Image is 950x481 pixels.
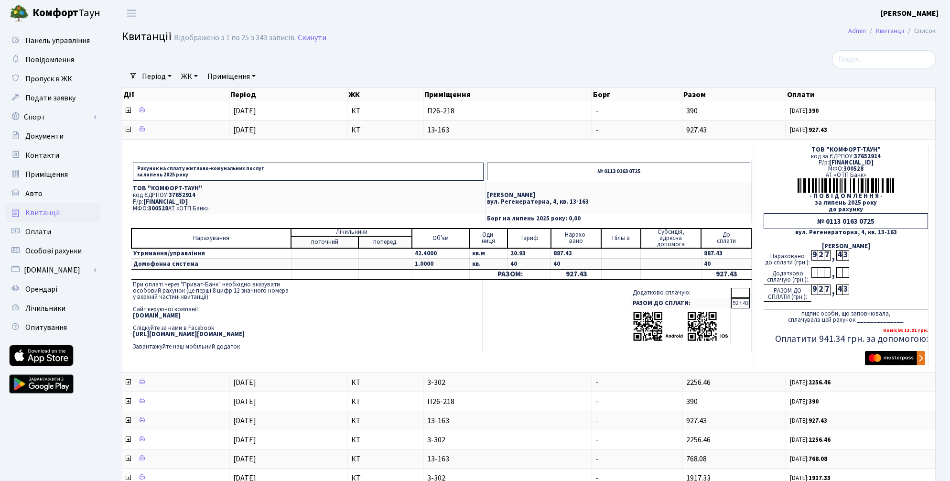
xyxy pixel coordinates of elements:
span: КТ [351,126,419,134]
div: 7 [824,250,830,261]
td: Субсидія, адресна допомога [641,229,701,248]
button: Переключити навігацію [119,5,143,21]
div: 3 [842,250,849,261]
span: 13-163 [427,417,588,425]
span: [DATE] [233,415,256,426]
div: - П О В І Д О М Л Е Н Н Я - [764,193,928,199]
span: 768.08 [686,454,707,464]
p: [PERSON_NAME] [487,192,750,198]
td: 1.0000 [412,259,469,269]
span: [DATE] [233,125,256,135]
b: [URL][DOMAIN_NAME][DOMAIN_NAME] [133,330,245,339]
div: , [830,284,836,295]
a: Повідомлення [5,50,100,69]
span: - [596,415,599,426]
img: Masterpass [865,351,925,365]
div: 4 [836,284,842,295]
a: Період [138,68,175,85]
div: вул. Регенераторна, 4, кв. 13-163 [764,230,928,236]
a: Авто [5,184,100,203]
a: Оплати [5,222,100,241]
span: [DATE] [233,435,256,445]
b: 927.43 [809,416,827,425]
span: [DATE] [233,396,256,407]
b: 2256.46 [809,378,831,387]
b: 2256.46 [809,436,831,444]
div: [PERSON_NAME] [764,243,928,250]
span: [DATE] [233,377,256,388]
span: Приміщення [25,169,68,180]
td: Нарахо- вано [551,229,601,248]
img: apps-qrcodes.png [633,311,728,342]
td: 887.43 [701,248,751,259]
small: [DATE]: [790,126,827,134]
a: Опитування [5,318,100,337]
b: 927.43 [809,126,827,134]
th: Період [229,88,347,101]
td: поперед. [358,236,412,248]
td: 927.43 [551,269,601,279]
span: [FINANCIAL_ID] [829,158,874,167]
div: Нараховано до сплати (грн.): [764,250,811,267]
td: кв. [469,259,507,269]
td: РАЗОМ ДО СПЛАТИ: [631,298,731,308]
td: При оплаті через "Приват-Банк" необхідно вказувати особовий рахунок (це перші 8 цифр 12-значного ... [131,280,483,352]
span: Повідомлення [25,55,74,65]
span: П26-218 [427,107,588,115]
div: МФО: [764,166,928,172]
a: Панель управління [5,31,100,50]
span: Лічильники [25,303,65,314]
p: Борг на липень 2025 року: 0,00 [487,216,750,222]
span: 3-302 [427,436,588,444]
td: 20.93 [507,248,551,259]
a: Орендарі [5,280,100,299]
td: кв.м [469,248,507,259]
td: Нарахування [131,229,291,248]
b: Комісія: 13.91 грн. [883,327,928,334]
a: Приміщення [5,165,100,184]
small: [DATE]: [790,416,827,425]
p: № 0113 0163 0725 [487,163,750,180]
span: 37652914 [854,152,881,161]
span: КТ [351,417,419,425]
a: Контакти [5,146,100,165]
div: ТОВ "КОМФОРТ-ТАУН" [764,147,928,153]
a: Спорт [5,108,100,127]
span: КТ [351,455,419,463]
span: - [596,435,599,445]
p: Р/р: [133,199,484,205]
td: Оди- ниця [469,229,507,248]
b: 390 [809,107,819,115]
p: ТОВ "КОМФОРТ-ТАУН" [133,186,484,192]
th: Дії [122,88,229,101]
div: за липень 2025 року [764,200,928,206]
div: Р/р: [764,160,928,166]
td: 40 [551,259,601,269]
span: - [596,396,599,407]
a: ЖК [177,68,202,85]
span: - [596,454,599,464]
span: Пропуск в ЖК [25,74,72,84]
h5: Оплатити 941.34 грн. за допомогою: [764,333,928,345]
span: 2256.46 [686,435,711,445]
a: Приміщення [204,68,259,85]
div: 4 [836,250,842,261]
span: КТ [351,436,419,444]
div: Додатково сплачую (грн.): [764,267,811,284]
span: 390 [686,396,698,407]
span: 390 [686,106,698,116]
td: Об'єм [412,229,469,248]
span: Подати заявку [25,93,76,103]
b: 768.08 [809,455,827,463]
a: [DOMAIN_NAME] [5,261,100,280]
small: [DATE]: [790,397,819,406]
a: Документи [5,127,100,146]
b: 390 [809,397,819,406]
td: До cплати [701,229,751,248]
span: Документи [25,131,64,142]
a: Подати заявку [5,88,100,108]
td: Лічильники [291,229,412,236]
td: 927.43 [701,269,751,279]
div: 9 [811,250,818,261]
span: КТ [351,398,419,405]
